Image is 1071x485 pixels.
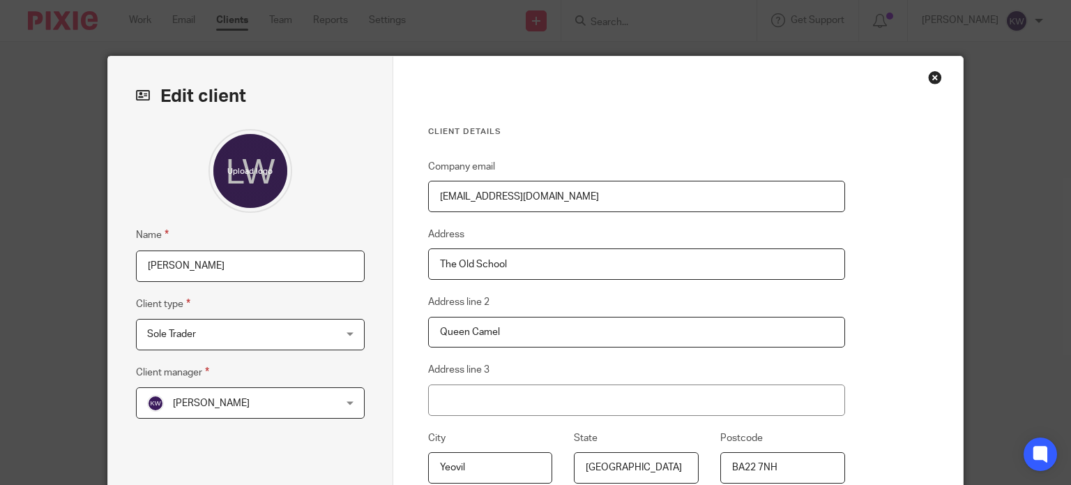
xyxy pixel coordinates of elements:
h3: Client details [428,126,845,137]
label: Address line 2 [428,295,489,309]
label: Company email [428,160,495,174]
div: Close this dialog window [928,70,942,84]
label: Client type [136,296,190,312]
label: City [428,431,446,445]
label: Client manager [136,364,209,380]
label: State [574,431,598,445]
span: [PERSON_NAME] [173,398,250,408]
img: svg%3E [147,395,164,412]
label: Postcode [720,431,763,445]
label: Address [428,227,464,241]
h2: Edit client [136,84,365,108]
span: Sole Trader [147,329,196,339]
label: Address line 3 [428,363,489,377]
label: Name [136,227,169,243]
